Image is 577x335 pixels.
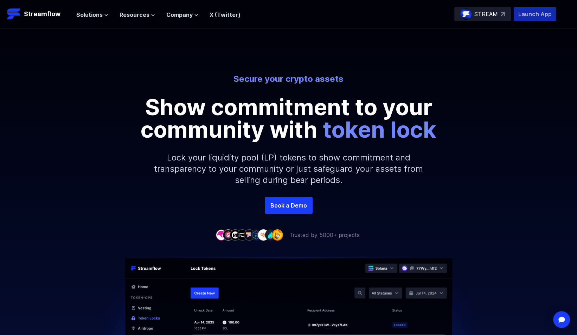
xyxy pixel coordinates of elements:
img: company-9 [272,229,283,240]
button: Launch App [514,7,556,21]
a: Book a Demo [265,197,313,214]
img: company-4 [237,229,248,240]
img: company-5 [244,229,255,240]
p: Show commitment to your community with [130,96,447,141]
img: top-right-arrow.svg [501,12,505,16]
img: Streamflow Logo [7,7,21,21]
span: token lock [323,116,436,143]
button: Company [166,11,198,19]
button: Resources [120,11,155,19]
button: Solutions [76,11,108,19]
img: company-3 [230,229,241,240]
img: company-2 [223,229,234,240]
a: X (Twitter) [210,11,241,18]
img: company-1 [216,229,227,240]
p: STREAM [474,10,498,18]
p: Secure your crypto assets [94,73,483,85]
div: Open Intercom Messenger [553,311,570,328]
span: Company [166,11,193,19]
a: STREAM [454,7,511,21]
img: company-8 [265,229,276,240]
span: Resources [120,11,149,19]
a: Streamflow [7,7,69,21]
img: streamflow-logo-circle.png [460,8,472,20]
img: company-6 [251,229,262,240]
img: company-7 [258,229,269,240]
p: Lock your liquidity pool (LP) tokens to show commitment and transparency to your community or jus... [137,141,440,197]
p: Trusted by 5000+ projects [289,231,360,239]
p: Streamflow [24,9,60,19]
span: Solutions [76,11,103,19]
